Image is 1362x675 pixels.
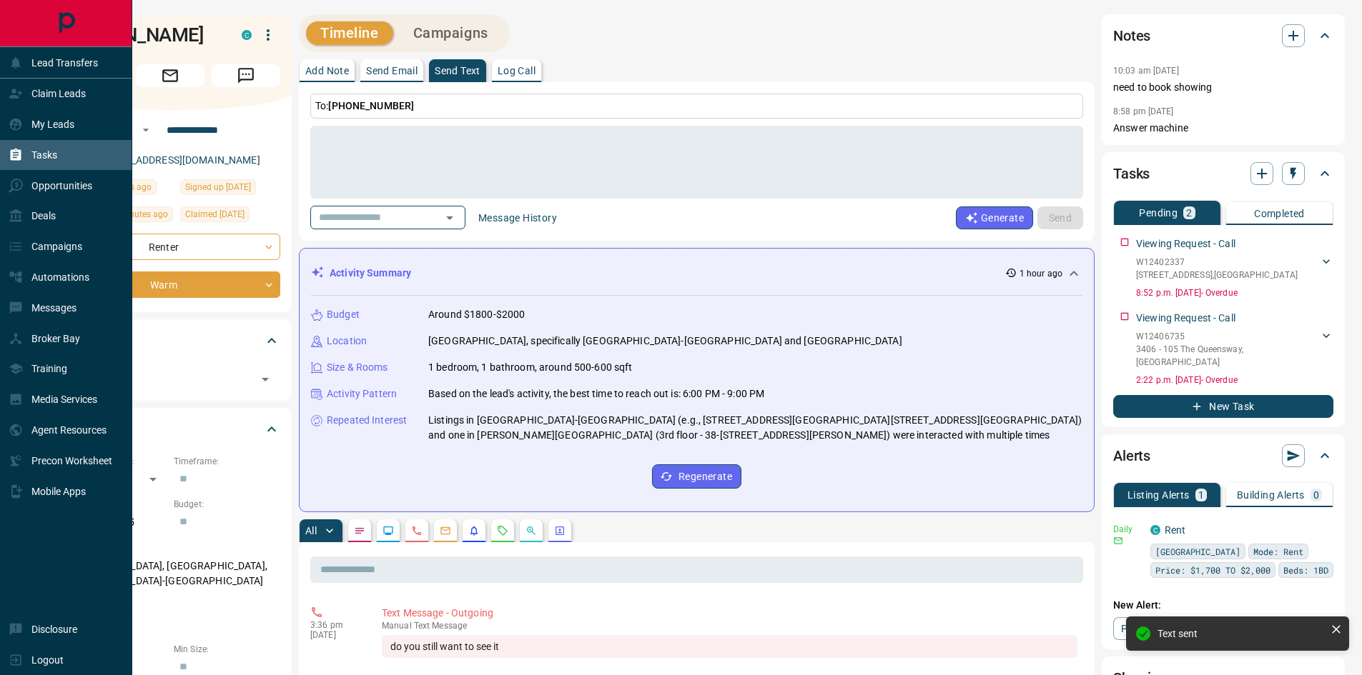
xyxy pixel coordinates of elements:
svg: Agent Actions [554,525,566,536]
p: 10:03 am [DATE] [1113,66,1179,76]
button: Open [440,208,460,228]
div: Activity Summary1 hour ago [311,260,1082,286]
p: 2:22 p.m. [DATE] - Overdue [1136,374,1333,386]
p: 1 hour ago [1020,267,1062,280]
p: need to book showing [1113,80,1333,95]
p: Text Message [382,621,1077,631]
svg: Email [1113,536,1123,546]
span: Claimed [DATE] [185,207,245,221]
p: 3406 - 105 The Queensway , [GEOGRAPHIC_DATA] [1136,343,1319,369]
p: W12402337 [1136,256,1298,269]
span: [PHONE_NUMBER] [328,100,414,111]
a: [EMAIL_ADDRESS][DOMAIN_NAME] [99,154,260,166]
svg: Opportunities [525,525,537,536]
div: Criteria [60,412,280,446]
p: [GEOGRAPHIC_DATA], specifically [GEOGRAPHIC_DATA]-[GEOGRAPHIC_DATA] and [GEOGRAPHIC_DATA] [428,334,902,349]
p: Log Call [498,66,536,76]
p: Budget: [174,498,280,511]
p: Budget [327,307,360,322]
div: condos.ca [242,30,252,40]
p: Timeframe: [174,455,280,468]
p: Answer machine [1113,121,1333,136]
h2: Notes [1113,24,1150,47]
div: W12402337[STREET_ADDRESS],[GEOGRAPHIC_DATA] [1136,253,1333,284]
p: Pending [1139,208,1178,218]
div: Notes [1113,19,1333,53]
p: Building Alerts [1237,490,1305,500]
div: Tasks [1113,156,1333,191]
button: Regenerate [652,464,741,489]
p: [GEOGRAPHIC_DATA], [GEOGRAPHIC_DATA], [GEOGRAPHIC_DATA]-[GEOGRAPHIC_DATA] [60,554,280,593]
p: W12406735 [1136,330,1319,343]
span: Beds: 1BD [1283,563,1328,577]
p: Repeated Interest [327,413,407,428]
div: Warm [60,271,280,298]
h2: Alerts [1113,444,1150,467]
span: Email [136,64,204,87]
p: Daily [1113,523,1142,536]
h2: Tasks [1113,162,1150,185]
span: Price: $1,700 TO $2,000 [1155,563,1270,577]
p: Add Note [305,66,349,76]
p: 8:58 pm [DATE] [1113,106,1174,116]
div: Mon Sep 08 2025 [180,179,280,199]
span: [GEOGRAPHIC_DATA] [1155,544,1240,559]
p: Location [327,334,367,349]
div: Text sent [1158,628,1325,639]
p: Send Email [366,66,418,76]
button: Message History [470,206,566,229]
div: Alerts [1113,439,1333,473]
p: Activity Pattern [327,386,397,401]
div: Tags [60,324,280,358]
svg: Requests [497,525,508,536]
a: Rent [1165,524,1186,536]
p: Send Text [435,66,480,76]
span: Message [212,64,280,87]
div: Renter [60,234,280,260]
p: Activity Summary [330,266,411,281]
p: [STREET_ADDRESS] , [GEOGRAPHIC_DATA] [1136,269,1298,281]
button: Campaigns [399,21,503,45]
p: 1 bedroom, 1 bathroom, around 500-600 sqft [428,360,633,375]
div: do you still want to see it [382,635,1077,658]
p: Motivation: [60,600,280,613]
button: Timeline [306,21,393,45]
button: Open [255,369,275,389]
p: 2 [1186,208,1192,218]
p: Listings in [GEOGRAPHIC_DATA]-[GEOGRAPHIC_DATA] (e.g., [STREET_ADDRESS][GEOGRAPHIC_DATA][STREET_A... [428,413,1082,443]
p: Viewing Request - Call [1136,236,1235,251]
span: Signed up [DATE] [185,180,251,194]
p: Min Size: [174,643,280,656]
svg: Listing Alerts [468,525,480,536]
p: To: [310,94,1083,119]
span: Mode: Rent [1253,544,1303,559]
p: Text Message - Outgoing [382,606,1077,621]
svg: Lead Browsing Activity [383,525,394,536]
p: 0 [1313,490,1319,500]
p: All [305,526,317,536]
p: Completed [1254,209,1305,219]
div: Sun Sep 14 2025 [180,206,280,226]
p: [DATE] [310,630,360,640]
svg: Emails [440,525,451,536]
p: 3:36 pm [310,620,360,630]
p: 1 [1198,490,1204,500]
button: New Task [1113,395,1333,418]
p: Viewing Request - Call [1136,311,1235,326]
svg: Calls [411,525,423,536]
svg: Notes [354,525,365,536]
p: Listing Alerts [1127,490,1190,500]
a: Property [1113,617,1187,640]
button: Generate [956,206,1033,229]
p: Around $1800-$2000 [428,307,525,322]
p: Size & Rooms [327,360,388,375]
span: manual [382,621,412,631]
p: 8:52 p.m. [DATE] - Overdue [1136,286,1333,299]
div: W124067353406 - 105 The Queensway,[GEOGRAPHIC_DATA] [1136,327,1333,371]
button: Open [137,121,154,139]
h1: [PERSON_NAME] [60,24,220,46]
p: Based on the lead's activity, the best time to reach out is: 6:00 PM - 9:00 PM [428,386,764,401]
p: New Alert: [1113,598,1333,613]
div: condos.ca [1150,525,1160,535]
p: Areas Searched: [60,541,280,554]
